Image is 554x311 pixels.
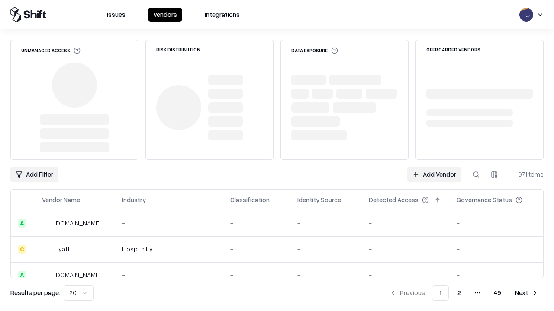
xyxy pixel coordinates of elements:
div: Industry [122,195,146,204]
div: Risk Distribution [156,47,200,52]
button: Integrations [200,8,245,22]
button: Add Filter [10,167,58,182]
div: - [369,219,443,228]
div: - [230,219,283,228]
div: Identity Source [297,195,341,204]
div: A [18,271,26,279]
img: primesec.co.il [42,271,51,279]
img: Hyatt [42,245,51,254]
div: - [297,244,355,254]
p: Results per page: [10,288,60,297]
div: Detected Access [369,195,419,204]
div: 971 items [509,170,544,179]
div: Unmanaged Access [21,47,81,54]
button: 49 [487,285,508,301]
button: 2 [451,285,468,301]
div: Data Exposure [291,47,338,54]
button: 1 [432,285,449,301]
div: - [369,270,443,279]
nav: pagination [384,285,544,301]
div: Vendor Name [42,195,80,204]
a: Add Vendor [407,167,461,182]
img: intrado.com [42,219,51,228]
div: [DOMAIN_NAME] [54,219,101,228]
div: A [18,219,26,228]
div: - [230,270,283,279]
div: - [122,270,216,279]
div: - [457,244,536,254]
div: - [457,270,536,279]
div: - [122,219,216,228]
div: Hospitality [122,244,216,254]
button: Vendors [148,8,182,22]
div: - [230,244,283,254]
div: Hyatt [54,244,70,254]
div: - [297,270,355,279]
div: - [297,219,355,228]
div: C [18,245,26,254]
div: [DOMAIN_NAME] [54,270,101,279]
div: - [369,244,443,254]
div: Governance Status [457,195,512,204]
div: - [457,219,536,228]
div: Offboarded Vendors [426,47,480,52]
div: Classification [230,195,270,204]
button: Next [510,285,544,301]
button: Issues [102,8,131,22]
